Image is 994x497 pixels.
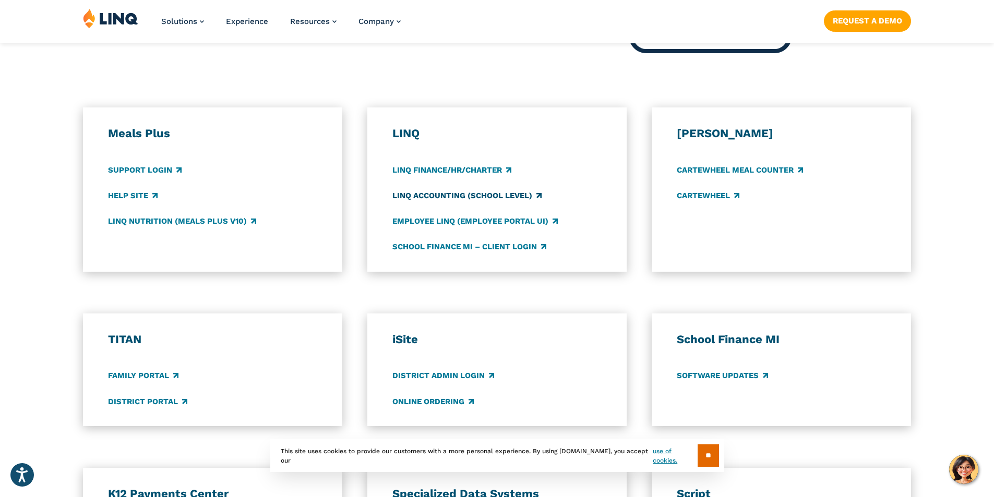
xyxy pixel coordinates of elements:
a: Employee LINQ (Employee Portal UI) [392,215,558,227]
nav: Button Navigation [824,8,911,31]
h3: [PERSON_NAME] [677,126,887,141]
h3: LINQ [392,126,602,141]
a: LINQ Nutrition (Meals Plus v10) [108,215,256,227]
a: CARTEWHEEL Meal Counter [677,164,803,176]
h3: iSite [392,332,602,347]
a: Request a Demo [824,10,911,31]
button: Hello, have a question? Let’s chat. [949,455,978,484]
a: Family Portal [108,370,178,382]
a: Software Updates [677,370,768,382]
a: Company [358,17,401,26]
a: use of cookies. [653,446,697,465]
span: Resources [290,17,330,26]
div: This site uses cookies to provide our customers with a more personal experience. By using [DOMAIN... [270,439,724,472]
a: District Admin Login [392,370,494,382]
span: Company [358,17,394,26]
a: School Finance MI – Client Login [392,241,546,252]
a: District Portal [108,396,187,407]
a: Help Site [108,190,158,201]
h3: School Finance MI [677,332,887,347]
a: Online Ordering [392,396,474,407]
a: CARTEWHEEL [677,190,739,201]
h3: TITAN [108,332,318,347]
a: LINQ Accounting (school level) [392,190,542,201]
span: Solutions [161,17,197,26]
a: Resources [290,17,337,26]
a: Experience [226,17,268,26]
h3: Meals Plus [108,126,318,141]
a: LINQ Finance/HR/Charter [392,164,511,176]
img: LINQ | K‑12 Software [83,8,138,28]
a: Support Login [108,164,182,176]
nav: Primary Navigation [161,8,401,43]
a: Solutions [161,17,204,26]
